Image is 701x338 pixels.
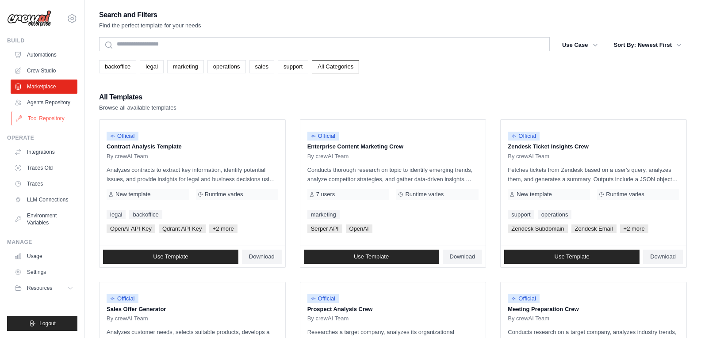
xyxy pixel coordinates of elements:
div: Manage [7,239,77,246]
span: Use Template [354,253,389,260]
p: Sales Offer Generator [107,305,278,314]
button: Resources [11,281,77,295]
a: support [278,60,308,73]
span: By crewAI Team [508,153,549,160]
span: Official [508,294,540,303]
a: Use Template [304,250,439,264]
div: Build [7,37,77,44]
a: Crew Studio [11,64,77,78]
p: Enterprise Content Marketing Crew [307,142,479,151]
a: Download [643,250,683,264]
span: Qdrant API Key [159,224,206,233]
span: By crewAI Team [107,315,148,322]
a: backoffice [129,210,162,219]
span: Download [249,253,275,260]
span: By crewAI Team [307,315,349,322]
span: Official [107,294,138,303]
a: Integrations [11,145,77,159]
a: LLM Connections [11,193,77,207]
a: Usage [11,249,77,263]
h2: All Templates [99,91,176,103]
p: Zendesk Ticket Insights Crew [508,142,679,151]
div: Operate [7,134,77,141]
span: Runtime varies [606,191,644,198]
span: New template [517,191,552,198]
span: Download [650,253,676,260]
p: Analyzes contracts to extract key information, identify potential issues, and provide insights fo... [107,165,278,184]
a: Tool Repository [11,111,78,125]
a: operations [538,210,572,219]
span: Resources [27,285,52,292]
span: Download [450,253,475,260]
a: Download [443,250,483,264]
span: Logout [39,320,56,327]
span: Zendesk Subdomain [508,224,567,233]
p: Fetches tickets from Zendesk based on a user's query, analyzes them, and generates a summary. Out... [508,165,679,184]
a: Use Template [103,250,238,264]
span: Zendesk Email [571,224,617,233]
span: OpenAI [346,224,372,233]
a: marketing [167,60,204,73]
span: Use Template [555,253,590,260]
span: +2 more [209,224,237,233]
span: By crewAI Team [107,153,148,160]
span: Serper API [307,224,342,233]
button: Logout [7,316,77,331]
a: Settings [11,265,77,279]
span: OpenAI API Key [107,224,155,233]
a: Environment Variables [11,209,77,230]
span: Use Template [153,253,188,260]
a: support [508,210,534,219]
a: Download [242,250,282,264]
a: legal [107,210,126,219]
p: Find the perfect template for your needs [99,21,201,30]
a: legal [140,60,163,73]
span: Official [508,132,540,141]
a: operations [207,60,246,73]
a: Marketplace [11,80,77,94]
p: Prospect Analysis Crew [307,305,479,314]
a: Agents Repository [11,95,77,110]
p: Browse all available templates [99,103,176,112]
span: +2 more [620,224,648,233]
a: backoffice [99,60,136,73]
span: Official [307,132,339,141]
a: marketing [307,210,340,219]
span: Runtime varies [405,191,444,198]
p: Conducts thorough research on topic to identify emerging trends, analyze competitor strategies, a... [307,165,479,184]
button: Use Case [557,37,603,53]
a: Traces [11,177,77,191]
button: Sort By: Newest First [609,37,687,53]
p: Meeting Preparation Crew [508,305,679,314]
a: Traces Old [11,161,77,175]
span: By crewAI Team [307,153,349,160]
h2: Search and Filters [99,9,201,21]
span: 7 users [316,191,335,198]
a: sales [249,60,274,73]
img: Logo [7,10,51,27]
span: By crewAI Team [508,315,549,322]
span: Official [107,132,138,141]
a: Automations [11,48,77,62]
span: Runtime varies [205,191,243,198]
span: New template [115,191,150,198]
a: Use Template [504,250,640,264]
a: All Categories [312,60,359,73]
p: Contract Analysis Template [107,142,278,151]
span: Official [307,294,339,303]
